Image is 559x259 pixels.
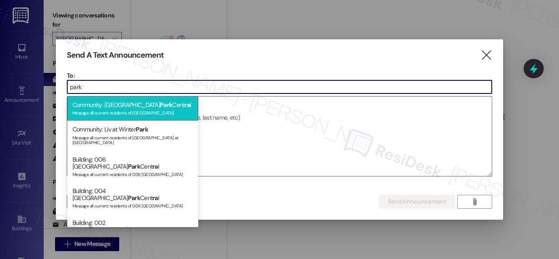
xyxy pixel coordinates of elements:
div: Building: 006 [GEOGRAPHIC_DATA] Cent l [67,151,198,183]
h3: Send A Text Announcement [67,50,164,60]
button: Send Announcement [379,195,455,209]
span: ra [152,162,158,170]
div: Message all current residents of [GEOGRAPHIC_DATA] at [GEOGRAPHIC_DATA] [72,133,193,145]
div: Community: Liv at Winter [67,121,198,150]
div: Community: [GEOGRAPHIC_DATA] Cent l [67,96,198,121]
span: Park [128,226,140,234]
input: Type to select the units, buildings, or communities you want to message. (e.g. 'Unit 1A', 'Buildi... [67,80,492,93]
div: Message all current residents of [GEOGRAPHIC_DATA] [72,108,193,116]
i:  [480,51,492,60]
span: ra [152,194,158,202]
div: Building: 004 [GEOGRAPHIC_DATA] Cent l [67,182,198,214]
i:  [471,198,478,205]
span: Park [128,162,140,170]
span: ra [152,226,158,234]
span: Park [128,194,140,202]
span: Park [160,101,172,109]
span: Send Announcement [388,197,446,206]
span: ra [184,101,190,109]
div: Message all current residents of 006 [GEOGRAPHIC_DATA] [72,170,193,177]
div: Building: 002 [GEOGRAPHIC_DATA] Cent l [67,214,198,246]
div: Message all current residents of 004 [GEOGRAPHIC_DATA] [72,201,193,209]
p: To: [67,71,492,80]
span: Park [136,125,148,133]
